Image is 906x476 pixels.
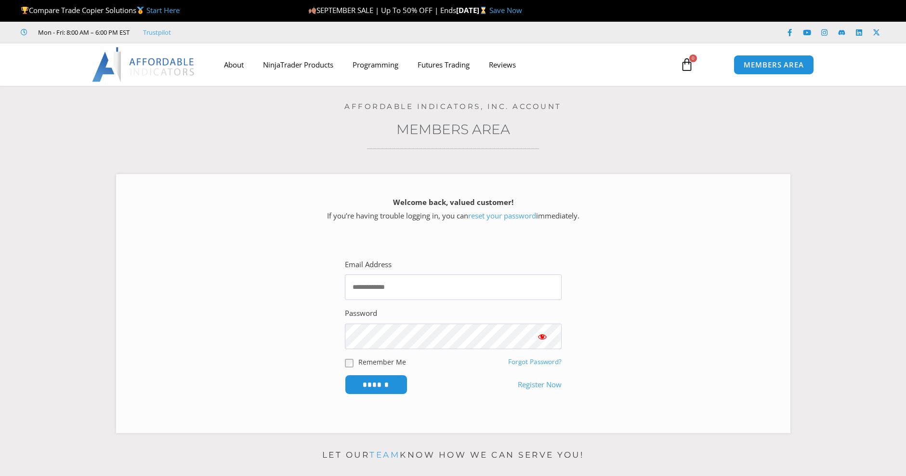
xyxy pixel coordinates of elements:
button: Show password [523,324,562,349]
a: 0 [666,51,708,79]
img: LogoAI | Affordable Indicators – NinjaTrader [92,47,196,82]
img: 🥇 [137,7,144,14]
a: Forgot Password? [508,357,562,366]
img: ⌛ [480,7,487,14]
a: Reviews [479,54,525,76]
label: Password [345,307,377,320]
a: Affordable Indicators, Inc. Account [344,102,562,111]
a: team [369,450,400,460]
span: SEPTEMBER SALE | Up To 50% OFF | Ends [308,5,456,15]
p: Let our know how we can serve you! [116,448,790,463]
span: MEMBERS AREA [744,61,804,68]
img: 🏆 [21,7,28,14]
a: Programming [343,54,408,76]
span: 0 [689,54,697,62]
img: 🍂 [309,7,316,14]
strong: Welcome back, valued customer! [393,197,513,207]
a: Futures Trading [408,54,479,76]
strong: [DATE] [456,5,489,15]
span: Compare Trade Copier Solutions [21,5,180,15]
p: If you’re having trouble logging in, you can immediately. [133,196,774,223]
span: Mon - Fri: 8:00 AM – 6:00 PM EST [36,27,130,38]
a: Save Now [489,5,522,15]
a: About [214,54,253,76]
a: Start Here [146,5,180,15]
a: Trustpilot [143,27,171,38]
a: Register Now [518,378,562,392]
a: Members Area [396,121,510,137]
label: Remember Me [358,357,406,367]
a: reset your password [468,211,536,220]
nav: Menu [214,54,669,76]
a: NinjaTrader Products [253,54,343,76]
a: MEMBERS AREA [734,55,814,75]
label: Email Address [345,258,392,272]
